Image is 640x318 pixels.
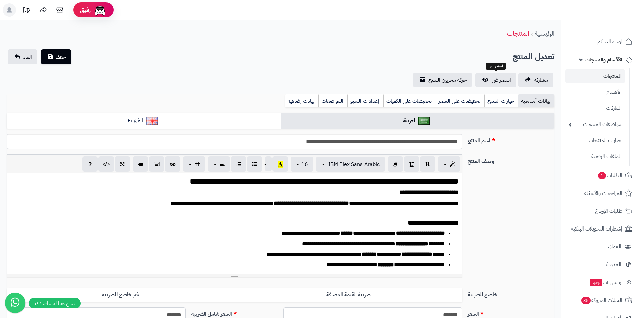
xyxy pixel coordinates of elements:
[608,242,621,251] span: العملاء
[301,160,308,168] span: 16
[18,3,35,19] a: تحديثات المنصة
[590,279,602,286] span: جديد
[41,49,71,64] button: حفظ
[535,28,554,38] a: الرئيسية
[598,172,606,179] span: 1
[565,117,625,132] a: مواصفات المنتجات
[486,63,506,70] div: استعراض
[56,53,66,61] span: حفظ
[581,295,622,305] span: السلات المتروكة
[565,85,625,99] a: الأقسام
[428,76,467,84] span: حركة مخزون المنتج
[436,94,484,108] a: تخفيضات على السعر
[513,50,554,64] h2: تعديل المنتج
[565,221,636,237] a: إشعارات التحويلات البنكية
[565,69,625,83] a: المنتجات
[328,160,380,168] span: IBM Plex Sans Arabic
[7,288,234,302] label: غير خاضع للضريبه
[146,117,158,125] img: English
[475,73,516,87] a: استعراض
[584,188,622,198] span: المراجعات والأسئلة
[565,203,636,219] a: طلبات الإرجاع
[465,134,557,145] label: اسم المنتج
[285,94,318,108] a: بيانات إضافية
[23,53,32,61] span: الغاء
[585,55,622,64] span: الأقسام والمنتجات
[383,94,436,108] a: تخفيضات على الكميات
[606,260,621,269] span: المدونة
[465,307,557,318] label: السعر
[318,94,347,108] a: المواصفات
[188,307,281,318] label: السعر شامل الضريبة
[565,133,625,148] a: خيارات المنتجات
[507,28,529,38] a: المنتجات
[597,171,622,180] span: الطلبات
[565,292,636,308] a: السلات المتروكة35
[93,3,107,17] img: ai-face.png
[597,37,622,46] span: لوحة التحكم
[581,297,591,304] span: 35
[565,185,636,201] a: المراجعات والأسئلة
[347,94,383,108] a: إعدادات السيو
[413,73,472,87] a: حركة مخزون المنتج
[518,73,553,87] a: مشاركه
[589,278,621,287] span: وآتس آب
[571,224,622,234] span: إشعارات التحويلات البنكية
[8,49,37,64] a: الغاء
[234,288,462,302] label: ضريبة القيمة المضافة
[518,94,554,108] a: بيانات أساسية
[80,6,91,14] span: رفيق
[565,34,636,50] a: لوحة التحكم
[565,149,625,164] a: الملفات الرقمية
[492,76,511,84] span: استعراض
[465,154,557,165] label: وصف المنتج
[534,76,548,84] span: مشاركه
[595,206,622,216] span: طلبات الإرجاع
[7,113,281,129] a: English
[565,167,636,183] a: الطلبات1
[484,94,518,108] a: خيارات المنتج
[316,157,385,172] button: IBM Plex Sans Arabic
[418,117,430,125] img: العربية
[291,157,313,172] button: 16
[565,256,636,273] a: المدونة
[565,101,625,115] a: الماركات
[565,274,636,290] a: وآتس آبجديد
[281,113,554,129] a: العربية
[465,288,557,299] label: خاضع للضريبة
[565,239,636,255] a: العملاء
